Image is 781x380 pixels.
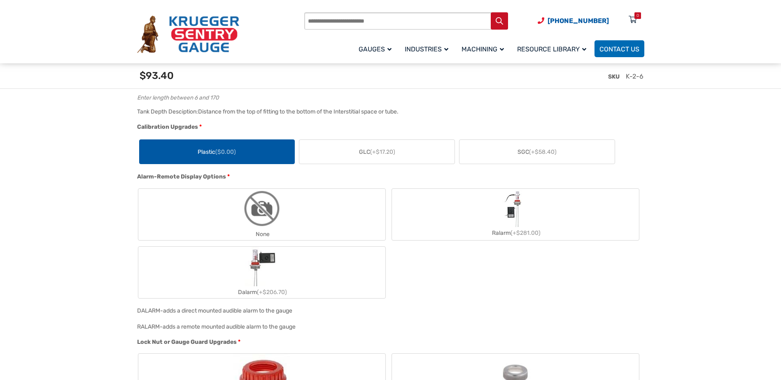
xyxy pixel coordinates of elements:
a: Machining [457,39,512,58]
abbr: required [238,338,240,346]
span: Alarm-Remote Display Options [137,173,226,180]
a: Gauges [354,39,400,58]
span: Machining [462,45,504,53]
span: RALARM- [137,323,163,330]
div: 0 [636,12,639,19]
span: GLC [359,148,395,156]
span: Resource Library [517,45,586,53]
label: None [138,189,385,240]
span: Plastic [198,148,236,156]
a: Contact Us [594,40,644,57]
div: Distance from the top of fitting to the bottom of the Interstitial space or tube. [198,108,399,115]
span: (+$17.20) [370,148,395,155]
abbr: required [199,123,202,131]
abbr: required [227,172,230,181]
span: SGC [518,148,557,156]
div: None [138,228,385,240]
span: DALARM- [137,307,163,314]
span: ($0.00) [215,148,236,155]
span: Contact Us [599,45,639,53]
span: SKU [608,73,620,80]
span: Industries [405,45,448,53]
img: Krueger Sentry Gauge [137,16,239,53]
label: Dalarm [138,247,385,298]
label: Ralarm [392,190,639,239]
span: (+$206.70) [257,289,287,296]
span: Lock Nut or Gauge Guard Upgrades [137,338,237,345]
span: Calibration Upgrades [137,123,198,130]
div: Ralarm [392,227,639,239]
span: (+$58.40) [529,148,557,155]
span: Tank Depth Desciption: [137,108,198,115]
div: adds a remote mounted audible alarm to the gauge [163,323,296,330]
div: Dalarm [138,286,385,298]
span: K-2-6 [626,72,643,80]
div: adds a direct mounted audible alarm to the gauge [163,307,292,314]
a: Phone Number (920) 434-8860 [538,16,609,26]
span: [PHONE_NUMBER] [548,17,609,25]
a: Resource Library [512,39,594,58]
span: (+$281.00) [511,229,541,236]
a: Industries [400,39,457,58]
span: Gauges [359,45,392,53]
div: Enter length between 6 and 170 [137,93,640,100]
